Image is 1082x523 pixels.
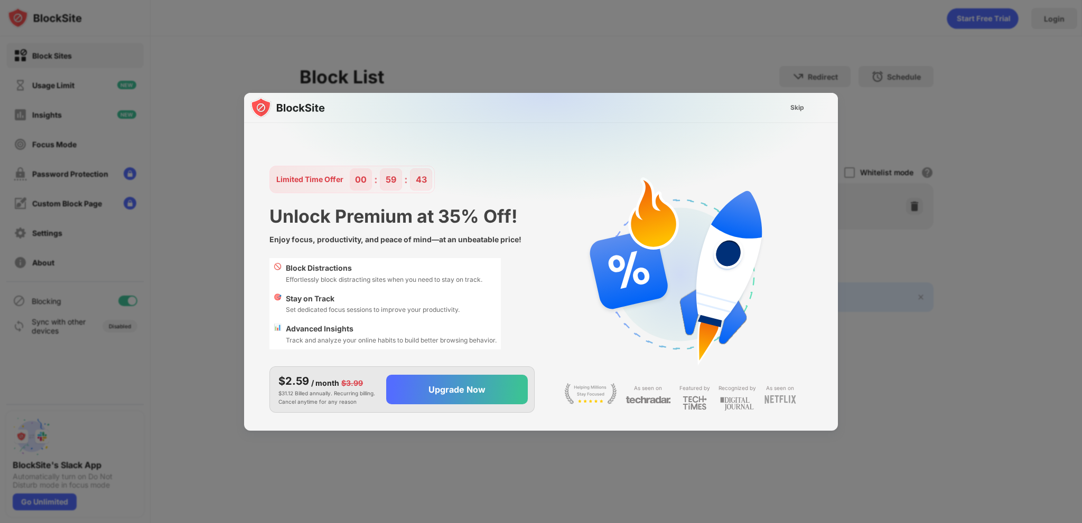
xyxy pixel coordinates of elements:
div: Advanced Insights [286,323,497,335]
div: As seen on [766,383,794,393]
div: Featured by [679,383,710,393]
img: light-techtimes.svg [683,395,707,410]
div: $2.59 [278,373,309,389]
div: 📊 [274,323,282,345]
img: light-digital-journal.svg [720,395,754,413]
div: As seen on [634,383,662,393]
div: Track and analyze your online habits to build better browsing behavior. [286,335,497,345]
div: $3.99 [341,377,363,389]
div: / month [311,377,339,389]
div: Recognized by [719,383,756,393]
img: light-netflix.svg [764,395,796,404]
img: light-techradar.svg [626,395,671,404]
img: gradient.svg [250,93,844,302]
div: Set dedicated focus sessions to improve your productivity. [286,305,460,315]
div: Upgrade Now [428,384,486,395]
div: $31.12 Billed annually. Recurring billing. Cancel anytime for any reason [278,373,378,406]
div: Skip [790,102,804,113]
div: 🎯 [274,293,282,315]
img: light-stay-focus.svg [564,383,617,404]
